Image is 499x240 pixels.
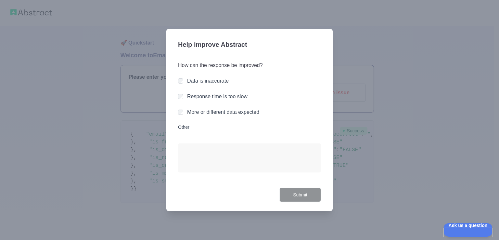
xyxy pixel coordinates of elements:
iframe: Help Scout Beacon - Open [443,223,493,237]
h3: How can the response be improved? [178,61,321,69]
button: Submit [279,188,321,202]
label: Other [178,124,321,130]
label: Response time is too slow [187,94,248,99]
label: Data is inaccurate [187,78,229,84]
h3: Help improve Abstract [178,37,321,54]
label: More or different data expected [187,109,259,115]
